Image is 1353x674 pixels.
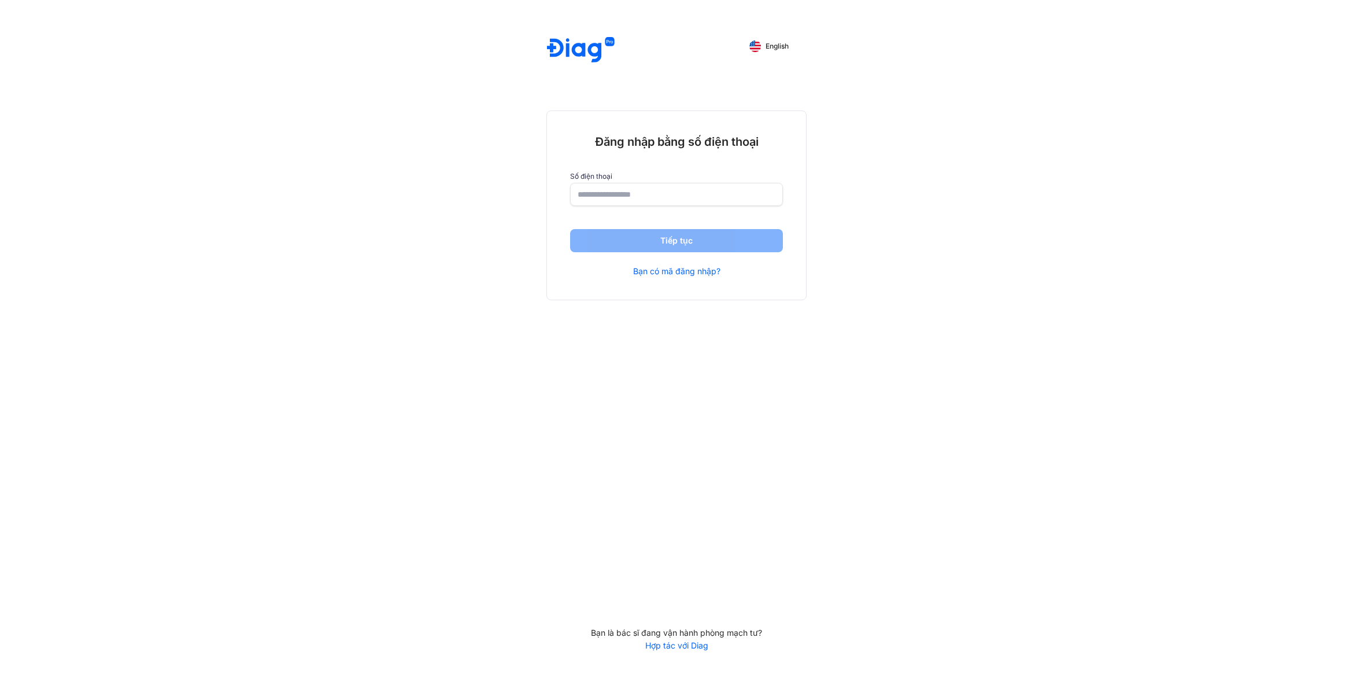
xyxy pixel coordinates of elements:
[570,172,783,181] label: Số điện thoại
[766,42,789,50] span: English
[570,229,783,252] button: Tiếp tục
[633,266,720,277] a: Bạn có mã đăng nhập?
[546,640,807,651] a: Hợp tác với Diag
[546,628,807,638] div: Bạn là bác sĩ đang vận hành phòng mạch tư?
[570,134,783,149] div: Đăng nhập bằng số điện thoại
[741,37,797,56] button: English
[749,40,761,52] img: English
[547,37,615,64] img: logo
